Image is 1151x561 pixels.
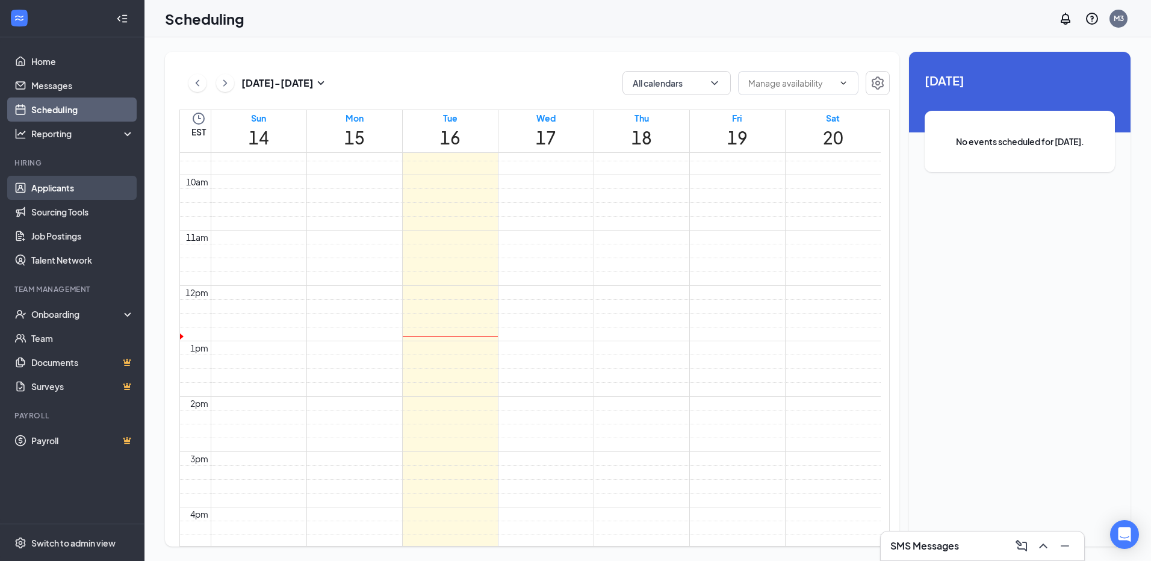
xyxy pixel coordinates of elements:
[14,308,26,320] svg: UserCheck
[31,248,134,272] a: Talent Network
[31,429,134,453] a: PayrollCrown
[866,71,890,95] button: Settings
[31,128,135,140] div: Reporting
[14,128,26,140] svg: Analysis
[949,135,1091,148] span: No events scheduled for [DATE].
[1085,11,1099,26] svg: QuestionInfo
[344,111,365,125] div: Mon
[165,8,244,29] h1: Scheduling
[31,374,134,398] a: SurveysCrown
[629,110,654,152] a: September 18, 2025
[440,111,461,125] div: Tue
[709,77,721,89] svg: ChevronDown
[241,76,314,90] h3: [DATE] - [DATE]
[1034,536,1053,556] button: ChevronUp
[821,110,846,152] a: September 20, 2025
[631,111,652,125] div: Thu
[188,397,211,410] div: 2pm
[1110,520,1139,549] div: Open Intercom Messenger
[183,286,211,299] div: 12pm
[725,110,750,152] a: September 19, 2025
[31,350,134,374] a: DocumentsCrown
[191,76,203,90] svg: ChevronLeft
[31,73,134,98] a: Messages
[823,125,843,151] h1: 20
[249,125,269,151] h1: 14
[440,125,461,151] h1: 16
[219,76,231,90] svg: ChevronRight
[31,224,134,248] a: Job Postings
[191,111,206,126] svg: Clock
[14,537,26,549] svg: Settings
[31,308,124,320] div: Onboarding
[31,326,134,350] a: Team
[14,284,132,294] div: Team Management
[536,125,556,151] h1: 17
[1036,539,1050,553] svg: ChevronUp
[342,110,367,152] a: September 15, 2025
[216,74,234,92] button: ChevronRight
[727,125,748,151] h1: 19
[249,111,269,125] div: Sun
[188,452,211,465] div: 3pm
[823,111,843,125] div: Sat
[890,539,959,553] h3: SMS Messages
[533,110,559,152] a: September 17, 2025
[631,125,652,151] h1: 18
[31,200,134,224] a: Sourcing Tools
[925,71,1115,90] span: [DATE]
[314,76,328,90] svg: SmallChevronDown
[184,231,211,244] div: 11am
[14,411,132,421] div: Payroll
[188,341,211,355] div: 1pm
[13,12,25,24] svg: WorkstreamLogo
[1055,536,1075,556] button: Minimize
[1058,539,1072,553] svg: Minimize
[31,537,116,549] div: Switch to admin view
[31,49,134,73] a: Home
[1012,536,1031,556] button: ComposeMessage
[1114,13,1124,23] div: M3
[438,110,463,152] a: September 16, 2025
[188,507,211,521] div: 4pm
[536,111,556,125] div: Wed
[191,126,206,138] span: EST
[870,76,885,90] svg: Settings
[622,71,731,95] button: All calendarsChevronDown
[1058,11,1073,26] svg: Notifications
[31,98,134,122] a: Scheduling
[246,110,271,152] a: September 14, 2025
[344,125,365,151] h1: 15
[727,111,748,125] div: Fri
[31,176,134,200] a: Applicants
[839,78,848,88] svg: ChevronDown
[188,74,206,92] button: ChevronLeft
[184,175,211,188] div: 10am
[116,13,128,25] svg: Collapse
[14,158,132,168] div: Hiring
[748,76,834,90] input: Manage availability
[1014,539,1029,553] svg: ComposeMessage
